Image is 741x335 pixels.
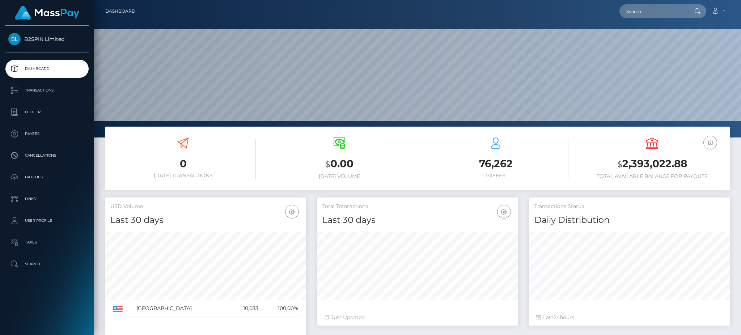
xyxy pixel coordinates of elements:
[8,107,86,118] p: Ledger
[322,214,513,226] h4: Last 30 days
[5,190,89,208] a: Links
[8,85,86,96] p: Transactions
[5,147,89,165] a: Cancellations
[8,128,86,139] p: Payees
[322,203,513,210] h5: Total Transactions
[261,300,301,317] td: 100.00%
[110,157,256,171] h3: 0
[579,173,725,179] h6: Total Available Balance for Payouts
[15,6,79,20] img: MassPay Logo
[5,36,89,42] span: B2SPIN Limited
[5,233,89,251] a: Taxes
[534,214,725,226] h4: Daily Distribution
[110,173,256,179] h6: [DATE] Transactions
[534,203,725,210] h5: Transactions Status
[5,81,89,99] a: Transactions
[8,150,86,161] p: Cancellations
[134,300,229,317] td: [GEOGRAPHIC_DATA]
[267,173,412,179] h6: [DATE] Volume
[110,214,301,226] h4: Last 30 days
[5,212,89,230] a: User Profile
[5,125,89,143] a: Payees
[325,159,330,169] small: $
[105,4,135,19] a: Dashboard
[423,173,568,179] h6: Payees
[554,314,560,321] span: 24
[619,4,687,18] input: Search...
[536,314,723,321] div: Last hours
[423,157,568,171] h3: 76,262
[324,314,511,321] div: Just Updated
[5,255,89,273] a: Search
[8,259,86,270] p: Search
[5,103,89,121] a: Ledger
[617,159,622,169] small: $
[8,33,21,45] img: B2SPIN Limited
[8,215,86,226] p: User Profile
[5,168,89,186] a: Batches
[267,157,412,171] h3: 0.00
[8,194,86,204] p: Links
[229,300,261,317] td: 10,033
[8,172,86,183] p: Batches
[8,237,86,248] p: Taxes
[113,306,123,312] img: US.png
[8,63,86,74] p: Dashboard
[110,203,301,210] h5: USD Volume
[579,157,725,171] h3: 2,393,022.88
[5,60,89,78] a: Dashboard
